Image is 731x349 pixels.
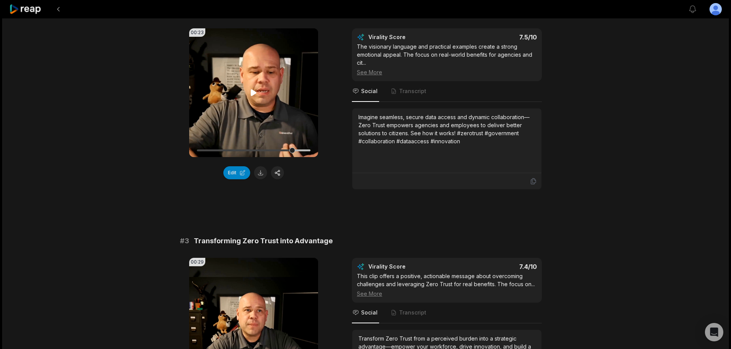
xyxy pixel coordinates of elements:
[180,236,189,246] span: # 3
[455,263,537,270] div: 7.4 /10
[399,309,426,316] span: Transcript
[352,81,542,102] nav: Tabs
[361,87,378,95] span: Social
[361,309,378,316] span: Social
[368,33,451,41] div: Virality Score
[357,272,537,298] div: This clip offers a positive, actionable message about overcoming challenges and leveraging Zero T...
[358,113,535,145] div: Imagine seamless, secure data access and dynamic collaboration—Zero Trust empowers agencies and e...
[352,303,542,323] nav: Tabs
[357,43,537,76] div: The visionary language and practical examples create a strong emotional appeal. The focus on real...
[194,236,333,246] span: Transforming Zero Trust into Advantage
[223,166,250,179] button: Edit
[357,290,537,298] div: See More
[189,28,318,157] video: Your browser does not support mp4 format.
[455,33,537,41] div: 7.5 /10
[705,323,723,341] div: Open Intercom Messenger
[357,68,537,76] div: See More
[368,263,451,270] div: Virality Score
[399,87,426,95] span: Transcript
